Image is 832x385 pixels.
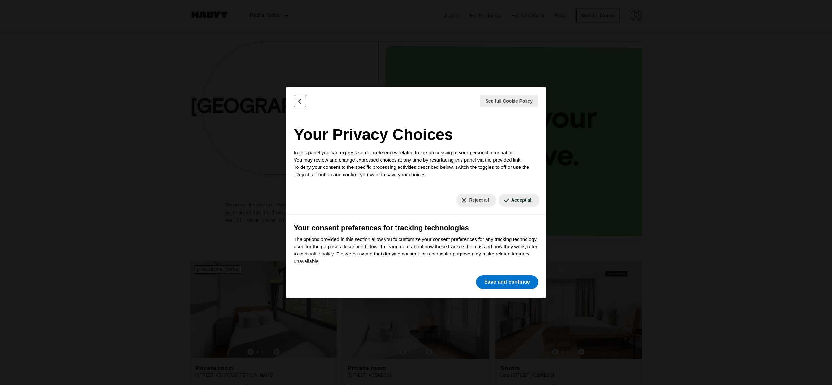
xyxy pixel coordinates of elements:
[294,236,538,265] p: The options provided in this section allow you to customize your consent preferences for any trac...
[294,123,538,146] h2: Your Privacy Choices
[476,275,538,289] button: Save and continue
[486,98,533,105] span: See full Cookie Policy
[456,194,496,206] button: Reject all
[294,95,306,107] button: Back
[294,149,538,178] p: In this panel you can express some preferences related to the processing of your personal informa...
[499,194,539,206] button: Accept all
[306,251,334,256] a: cookie policy
[294,222,538,233] h3: Your consent preferences for tracking technologies
[480,95,539,107] button: See full Cookie Policy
